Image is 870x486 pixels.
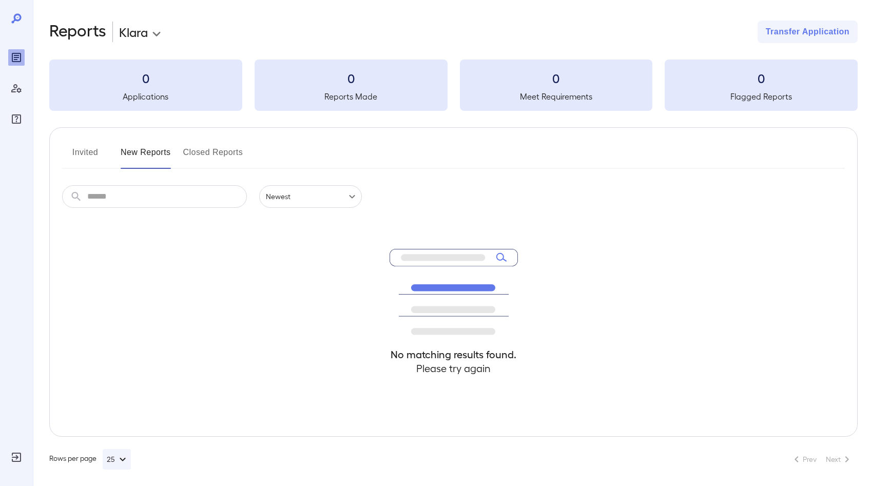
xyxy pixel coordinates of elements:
div: Reports [8,49,25,66]
div: Rows per page [49,449,131,470]
h3: 0 [460,70,653,86]
h5: Reports Made [255,90,448,103]
p: Klara [119,24,148,40]
nav: pagination navigation [786,451,858,468]
h3: 0 [665,70,858,86]
button: New Reports [121,144,171,169]
h4: Please try again [390,361,518,375]
h5: Flagged Reports [665,90,858,103]
div: Newest [259,185,362,208]
h3: 0 [255,70,448,86]
div: Log Out [8,449,25,465]
div: Manage Users [8,80,25,96]
h2: Reports [49,21,106,43]
button: Transfer Application [758,21,858,43]
h3: 0 [49,70,242,86]
h5: Meet Requirements [460,90,653,103]
button: Invited [62,144,108,169]
button: Closed Reports [183,144,243,169]
summary: 0Applications0Reports Made0Meet Requirements0Flagged Reports [49,60,858,111]
div: FAQ [8,111,25,127]
button: 25 [103,449,131,470]
h4: No matching results found. [390,347,518,361]
h5: Applications [49,90,242,103]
